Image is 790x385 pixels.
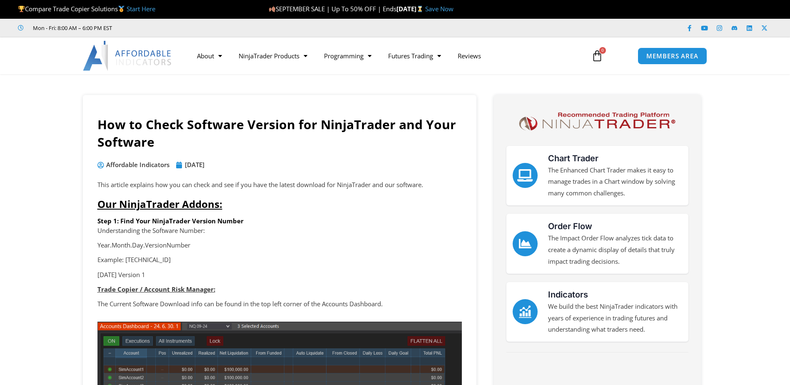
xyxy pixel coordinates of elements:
p: We build the best NinjaTrader indicators with years of experience in trading futures and understa... [548,301,682,336]
span: Mon - Fri: 8:00 AM – 6:00 PM EST [31,23,112,33]
p: The Impact Order Flow analyzes tick data to create a dynamic display of details that truly impact... [548,232,682,267]
a: Start Here [127,5,155,13]
time: [DATE] [185,160,204,169]
span: MEMBERS AREA [646,53,698,59]
h6: Step 1: Find Your NinjaTrader Version Number [97,217,462,225]
a: Programming [316,46,380,65]
p: [DATE] Version 1 [97,269,462,281]
a: About [189,46,230,65]
a: Chart Trader [548,153,598,163]
a: Save Now [425,5,454,13]
span: SEPTEMBER SALE | Up To 50% OFF | Ends [269,5,396,13]
img: 🥇 [118,6,125,12]
p: The Enhanced Chart Trader makes it easy to manage trades in a Chart window by solving many common... [548,165,682,200]
img: NinjaTrader Logo | Affordable Indicators – NinjaTrader [515,110,679,133]
a: Indicators [548,290,588,300]
span: Our NinjaTrader Addons: [97,197,222,211]
img: 🍂 [269,6,275,12]
img: 🏆 [18,6,25,12]
a: 0 [579,44,616,68]
strong: Trade Copier / Account Risk Manager: [97,285,215,293]
span: Compare Trade Copier Solutions [18,5,155,13]
iframe: Customer reviews powered by Trustpilot [124,24,249,32]
strong: [DATE] [396,5,425,13]
a: Chart Trader [513,163,538,188]
a: Futures Trading [380,46,449,65]
p: Example: [TECHNICAL_ID] [97,254,462,266]
p: Understanding the Software Number: [97,225,462,237]
a: Indicators [513,299,538,324]
span: 0 [599,47,606,54]
p: The Current Software Download info can be found in the top left corner of the Accounts Dashboard. [97,298,462,310]
img: ⌛ [417,6,423,12]
p: Year.Month.Day.VersionNumber [97,240,462,251]
a: Order Flow [548,221,592,231]
p: This article explains how you can check and see if you have the latest download for NinjaTrader a... [97,179,462,191]
a: Reviews [449,46,489,65]
nav: Menu [189,46,582,65]
a: Order Flow [513,231,538,256]
h1: How to Check Software Version for NinjaTrader and Your Software [97,116,462,151]
a: NinjaTrader Products [230,46,316,65]
img: LogoAI | Affordable Indicators – NinjaTrader [83,41,172,71]
span: Affordable Indicators [104,159,169,171]
a: MEMBERS AREA [638,47,707,65]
